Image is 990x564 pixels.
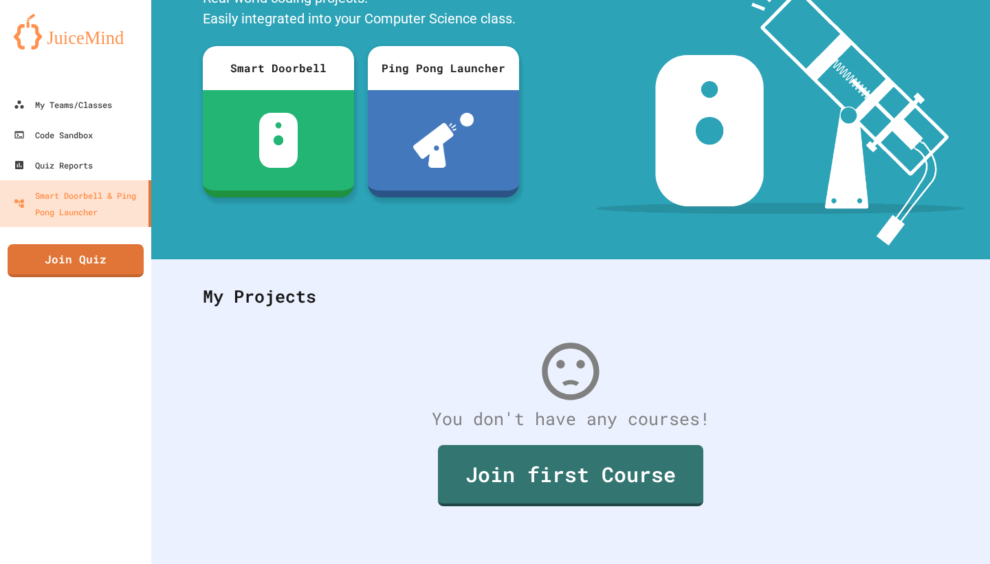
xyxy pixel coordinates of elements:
[203,46,354,90] div: Smart Doorbell
[189,270,952,323] div: My Projects
[8,244,144,277] a: Join Quiz
[189,406,952,432] div: You don't have any courses!
[413,113,474,168] img: ppl-with-ball.png
[14,14,137,50] img: logo-orange.svg
[14,96,112,113] div: My Teams/Classes
[438,445,703,506] a: Join first Course
[14,157,93,173] div: Quiz Reports
[259,113,298,168] img: sdb-white.svg
[14,127,93,143] div: Code Sandbox
[368,46,519,90] div: Ping Pong Launcher
[14,187,143,220] div: Smart Doorbell & Ping Pong Launcher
